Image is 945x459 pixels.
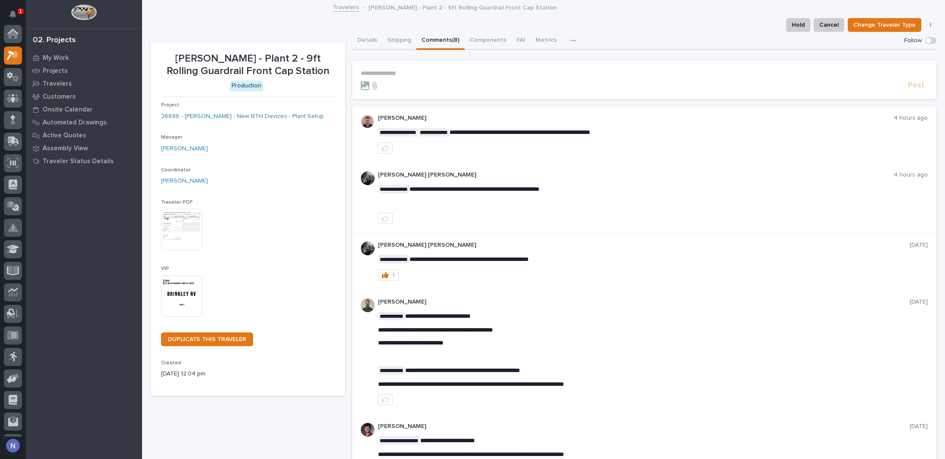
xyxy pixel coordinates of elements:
a: [PERSON_NAME] [161,144,208,153]
p: Travelers [43,80,72,88]
button: users-avatar [4,437,22,455]
button: Metrics [530,32,562,50]
span: DUPLICATE THIS TRAVELER [168,336,246,342]
div: Notifications1 [11,10,22,24]
p: Traveler Status Details [43,158,114,165]
a: Assembly View [26,142,142,155]
span: Created [161,360,181,366]
button: Components [465,32,511,50]
img: AATXAJw4slNr5ea0WduZQVIpKGhdapBAGQ9xVsOeEvl5=s96-c [361,298,375,312]
img: J6irDCNTStG5Atnk4v9O [361,242,375,255]
p: Customers [43,93,76,101]
p: [PERSON_NAME] - Plant 2 - 9ft Rolling Guardrail Front Cap Station [369,2,557,12]
a: Travelers [333,2,359,12]
p: Assembly View [43,145,88,152]
p: [PERSON_NAME] - Plant 2 - 9ft Rolling Guardrail Front Cap Station [161,53,335,78]
p: Onsite Calendar [43,106,93,114]
span: VIP [161,266,169,271]
p: Automated Drawings [43,119,107,127]
a: Onsite Calendar [26,103,142,116]
span: Cancel [819,20,839,30]
a: Customers [26,90,142,103]
p: [PERSON_NAME] [378,298,910,306]
div: 1 [392,272,395,278]
p: [DATE] 12:04 pm [161,369,335,378]
span: Hold [792,20,805,30]
p: Projects [43,67,68,75]
p: [PERSON_NAME] [378,423,910,430]
button: Hold [786,18,810,32]
button: Change Traveler Type [848,18,921,32]
button: FAI [511,32,530,50]
button: Shipping [382,32,416,50]
a: My Work [26,51,142,64]
img: Workspace Logo [71,4,96,20]
a: Active Quotes [26,129,142,142]
span: Change Traveler Type [853,20,916,30]
span: Project [161,102,179,108]
button: Details [352,32,382,50]
img: ROij9lOReuV7WqYxWfnW [361,423,375,437]
p: [PERSON_NAME] [PERSON_NAME] [378,171,894,179]
p: [DATE] [910,423,928,430]
p: [DATE] [910,298,928,306]
button: Comments (8) [416,32,465,50]
p: Active Quotes [43,132,86,140]
img: J6irDCNTStG5Atnk4v9O [361,171,375,185]
div: 02. Projects [33,36,76,45]
p: 4 hours ago [894,115,928,122]
div: Production [230,81,263,91]
a: [PERSON_NAME] [161,177,208,186]
button: 1 [378,270,399,281]
p: [PERSON_NAME] [378,115,894,122]
span: Manager [161,135,183,140]
p: 4 hours ago [894,171,928,179]
a: Projects [26,64,142,77]
button: Notifications [4,5,22,23]
a: 26686 - [PERSON_NAME] - New BTH Devices - Plant Setup [161,112,324,121]
span: Traveler PDF [161,200,193,205]
p: 1 [19,8,22,14]
button: like this post [378,394,393,405]
button: like this post [378,213,393,224]
img: ACg8ocJ82m_yTv-Z4hb_fCauuLRC_sS2187g2m0EbYV5PNiMLtn0JYTq=s96-c [361,115,375,128]
a: DUPLICATE THIS TRAVELER [161,332,253,346]
p: [DATE] [910,242,928,249]
a: Automated Drawings [26,116,142,129]
button: Post [905,81,928,90]
a: Travelers [26,77,142,90]
span: Post [908,81,924,90]
p: My Work [43,54,69,62]
button: Cancel [814,18,844,32]
p: [PERSON_NAME] [PERSON_NAME] [378,242,910,249]
span: Coordinator [161,167,191,173]
p: Follow [904,37,922,44]
button: like this post [378,143,393,154]
a: Traveler Status Details [26,155,142,167]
